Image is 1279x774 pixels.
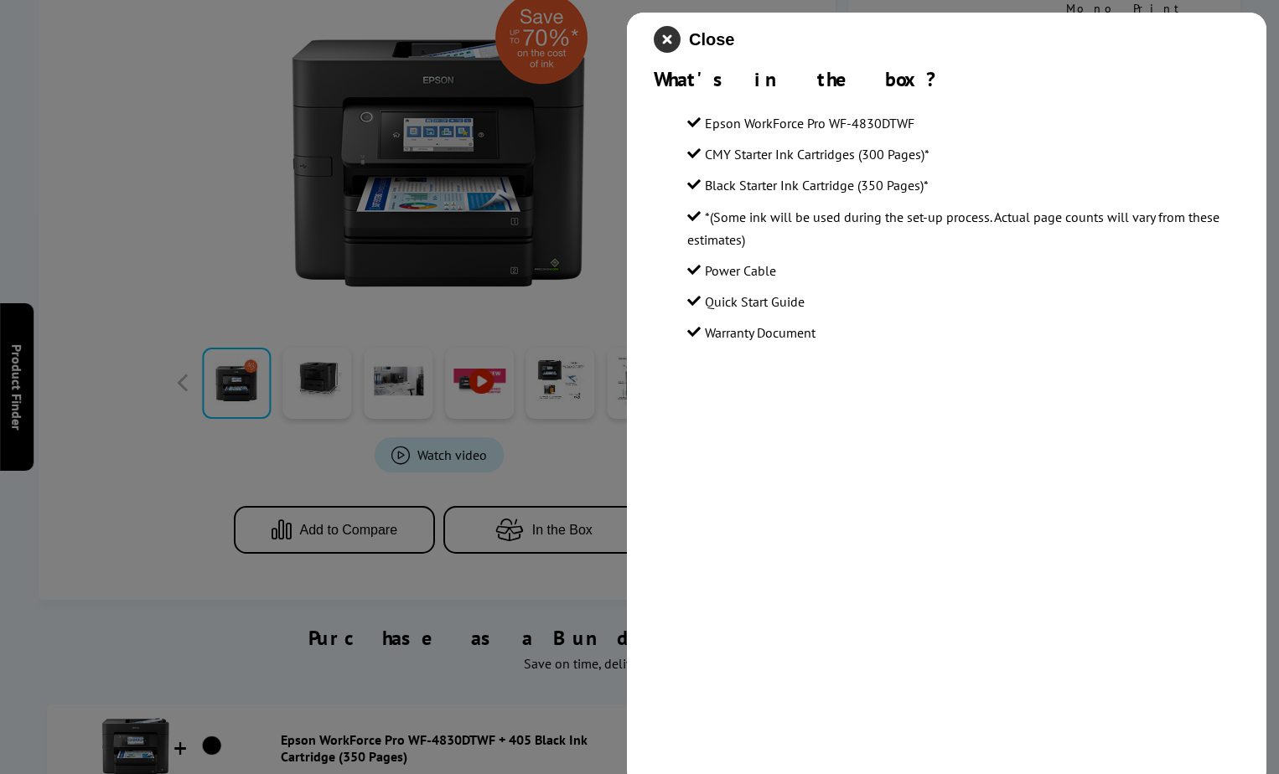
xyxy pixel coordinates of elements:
span: Close [689,30,734,49]
span: Black Starter Ink Cartridge (350 Pages)* [705,177,929,193]
button: close modal [654,26,734,53]
span: Epson WorkForce Pro WF-4830DTWF [705,115,914,132]
span: Quick Start Guide [705,293,805,310]
div: What's in the box? [654,66,1240,92]
span: CMY Starter Ink Cartridges (300 Pages)* [705,146,929,163]
span: Warranty Document [705,324,816,341]
span: *(Some ink will be used during the set-up process. Actual page counts will vary from these estima... [687,209,1219,248]
span: Power Cable [705,262,776,279]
